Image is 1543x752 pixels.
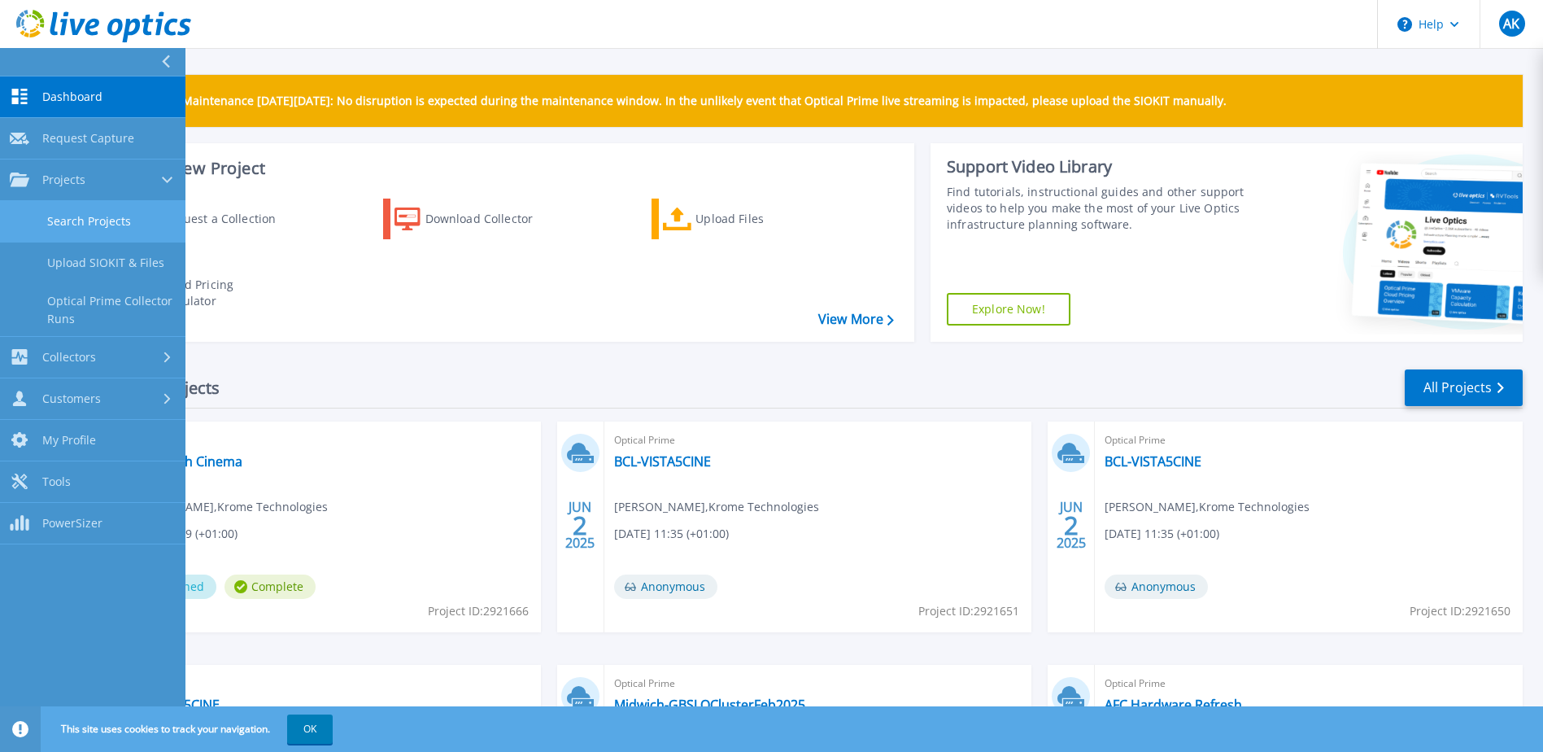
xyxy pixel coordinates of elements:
span: This site uses cookies to track your navigation. [45,715,333,744]
span: Customers [42,391,101,406]
span: Project ID: 2921666 [428,602,529,620]
span: Optical Prime [1105,675,1513,693]
span: Optical Prime [614,431,1022,449]
a: Explore Now! [947,293,1070,326]
span: Optical Prime [123,675,531,693]
span: Tools [42,474,71,489]
a: BCL-VISTA5CINE [614,453,711,470]
a: AFC Hardware Refresh [1105,697,1242,713]
span: [PERSON_NAME] , Krome Technologies [614,498,819,516]
button: OK [287,715,333,744]
a: Cloud Pricing Calculator [116,273,297,313]
a: BCL-VISTA5CINE [1105,453,1201,470]
span: 2 [1064,518,1079,532]
h3: Start a New Project [116,160,893,177]
span: 2 [573,518,587,532]
p: Scheduled Maintenance [DATE][DATE]: No disruption is expected during the maintenance window. In t... [121,94,1227,107]
div: Download Collector [425,203,556,235]
span: AK [1503,17,1519,30]
div: Cloud Pricing Calculator [159,277,290,309]
span: [DATE] 11:35 (+01:00) [614,525,729,543]
span: Optical Prime [123,431,531,449]
a: View More [818,312,894,327]
div: Find tutorials, instructional guides and other support videos to help you make the most of your L... [947,184,1249,233]
span: My Profile [42,433,96,448]
span: [PERSON_NAME] , Krome Technologies [123,498,328,516]
span: Anonymous [1105,575,1208,599]
span: [PERSON_NAME] , Krome Technologies [1105,498,1310,516]
div: Request a Collection [162,203,292,235]
div: JUN 2025 [564,496,595,555]
div: JUN 2025 [1056,496,1087,555]
span: Projects [42,173,85,187]
span: Collectors [42,350,96,365]
span: Dashboard [42,90,102,104]
div: Support Video Library [947,156,1249,177]
a: Upload Files [652,199,833,239]
span: Optical Prime [614,675,1022,693]
span: Optical Prime [1105,431,1513,449]
span: Request Capture [42,131,134,146]
span: Project ID: 2921650 [1410,602,1510,620]
a: Midwich-GBSLOClusterFeb2025 [614,697,805,713]
span: Complete [224,575,316,599]
span: Project ID: 2921651 [918,602,1019,620]
div: Upload Files [695,203,826,235]
a: Request a Collection [116,199,297,239]
span: PowerSizer [42,516,102,531]
a: All Projects [1405,369,1523,406]
a: Download Collector [383,199,564,239]
span: Anonymous [614,575,717,599]
span: [DATE] 11:35 (+01:00) [1105,525,1219,543]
